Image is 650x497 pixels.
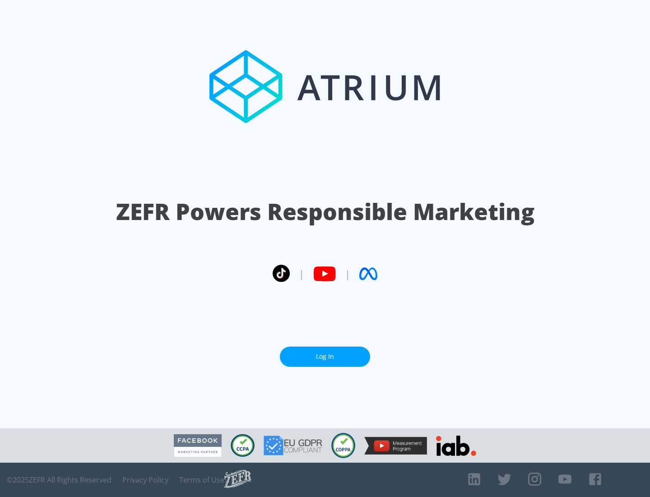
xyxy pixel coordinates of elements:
img: GDPR Compliant [264,436,322,455]
img: Facebook Marketing Partner [174,434,222,457]
span: | [299,267,304,281]
a: Privacy Policy [122,475,168,484]
a: Log In [280,347,370,367]
img: YouTube Measurement Program [364,437,427,455]
span: | [345,267,350,281]
a: Terms of Use [179,475,224,484]
span: © 2025 ZEFR All Rights Reserved [7,475,111,484]
img: COPPA Compliant [331,433,355,458]
img: IAB [436,436,476,456]
h1: ZEFR Powers Responsible Marketing [116,196,534,227]
img: CCPA Compliant [231,434,255,457]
